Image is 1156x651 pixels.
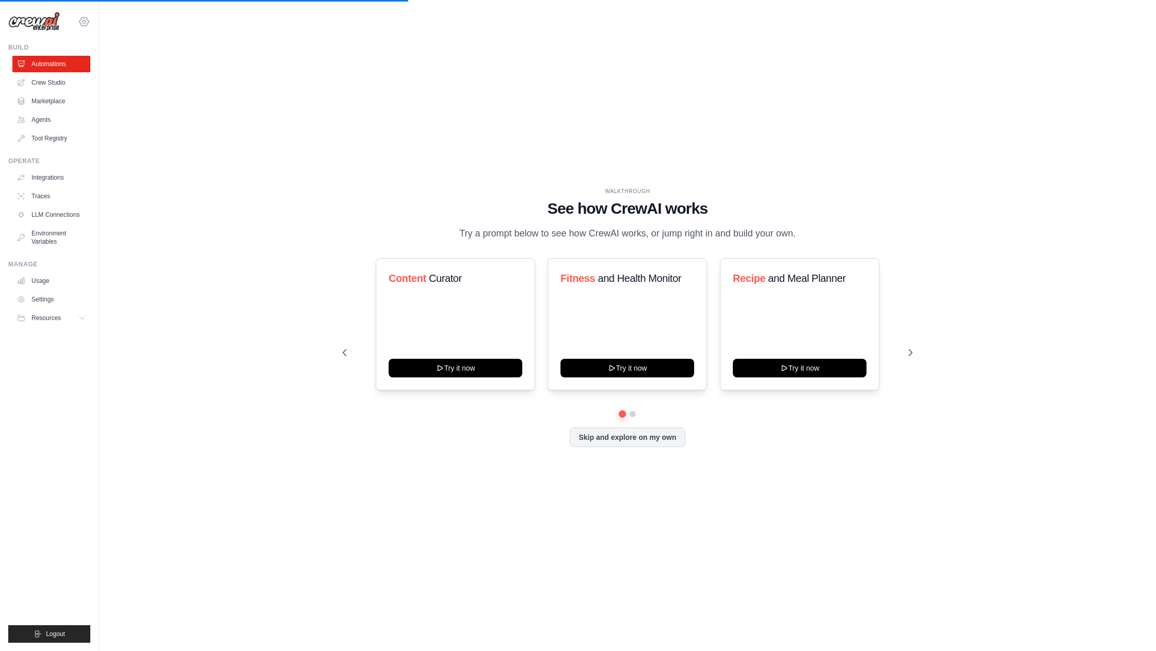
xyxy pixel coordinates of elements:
span: Content [389,273,426,284]
a: Usage [12,273,90,289]
span: Logout [46,630,65,638]
img: Logo [8,12,60,31]
button: Try it now [389,359,522,377]
a: Tool Registry [12,130,90,147]
span: and Health Monitor [598,273,682,284]
div: Manage [8,260,90,268]
a: LLM Connections [12,207,90,223]
span: Resources [31,314,61,322]
a: Agents [12,112,90,128]
span: Recipe [733,273,765,284]
span: and Meal Planner [768,273,845,284]
iframe: Chat Widget [1104,601,1156,651]
h1: See how CrewAI works [343,199,912,218]
div: WALKTHROUGH [343,187,912,195]
button: Skip and explore on my own [570,427,685,447]
a: Environment Variables [12,225,90,250]
a: Traces [12,188,90,204]
a: Marketplace [12,93,90,109]
a: Automations [12,56,90,72]
a: Integrations [12,169,90,186]
span: Fitness [560,273,595,284]
a: Settings [12,291,90,308]
div: Build [8,43,90,52]
button: Resources [12,310,90,326]
button: Logout [8,625,90,643]
button: Try it now [733,359,866,377]
a: Crew Studio [12,74,90,91]
p: Try a prompt below to see how CrewAI works, or jump right in and build your own. [454,226,801,241]
span: Curator [429,273,462,284]
button: Try it now [560,359,694,377]
div: Operate [8,157,90,165]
